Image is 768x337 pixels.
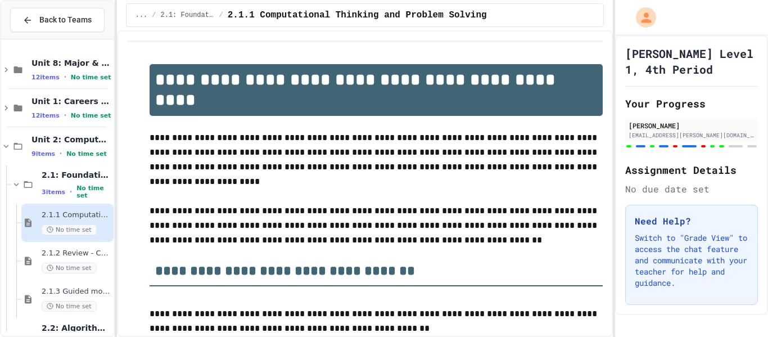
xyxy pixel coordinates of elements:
[625,182,758,196] div: No due date set
[721,292,757,326] iframe: chat widget
[42,263,97,273] span: No time set
[10,8,105,32] button: Back to Teams
[629,120,755,131] div: [PERSON_NAME]
[66,150,107,158] span: No time set
[675,243,757,291] iframe: chat widget
[42,170,111,180] span: 2.1: Foundations of Computational Thinking
[42,287,111,296] span: 2.1.3 Guided morning routine flowchart
[71,74,111,81] span: No time set
[31,112,60,119] span: 12 items
[161,11,215,20] span: 2.1: Foundations of Computational Thinking
[31,74,60,81] span: 12 items
[39,14,92,26] span: Back to Teams
[135,11,148,20] span: ...
[42,301,97,312] span: No time set
[629,131,755,140] div: [EMAIL_ADDRESS][PERSON_NAME][DOMAIN_NAME]
[625,96,758,111] h2: Your Progress
[42,188,65,196] span: 3 items
[64,73,66,82] span: •
[76,185,111,199] span: No time set
[71,112,111,119] span: No time set
[635,214,748,228] h3: Need Help?
[42,224,97,235] span: No time set
[42,249,111,258] span: 2.1.2 Review - Computational Thinking and Problem Solving
[31,96,111,106] span: Unit 1: Careers & Professionalism
[42,323,111,333] span: 2.2: Algorithms from Idea to Flowchart
[70,187,72,196] span: •
[625,162,758,178] h2: Assignment Details
[152,11,156,20] span: /
[42,210,111,220] span: 2.1.1 Computational Thinking and Problem Solving
[31,58,111,68] span: Unit 8: Major & Emerging Technologies
[635,232,748,289] p: Switch to "Grade View" to access the chat feature and communicate with your teacher for help and ...
[624,5,659,30] div: My Account
[60,149,62,158] span: •
[625,46,758,77] h1: [PERSON_NAME] Level 1, 4th Period
[31,134,111,145] span: Unit 2: Computational Thinking & Problem-Solving
[31,150,55,158] span: 9 items
[64,111,66,120] span: •
[228,8,487,22] span: 2.1.1 Computational Thinking and Problem Solving
[219,11,223,20] span: /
